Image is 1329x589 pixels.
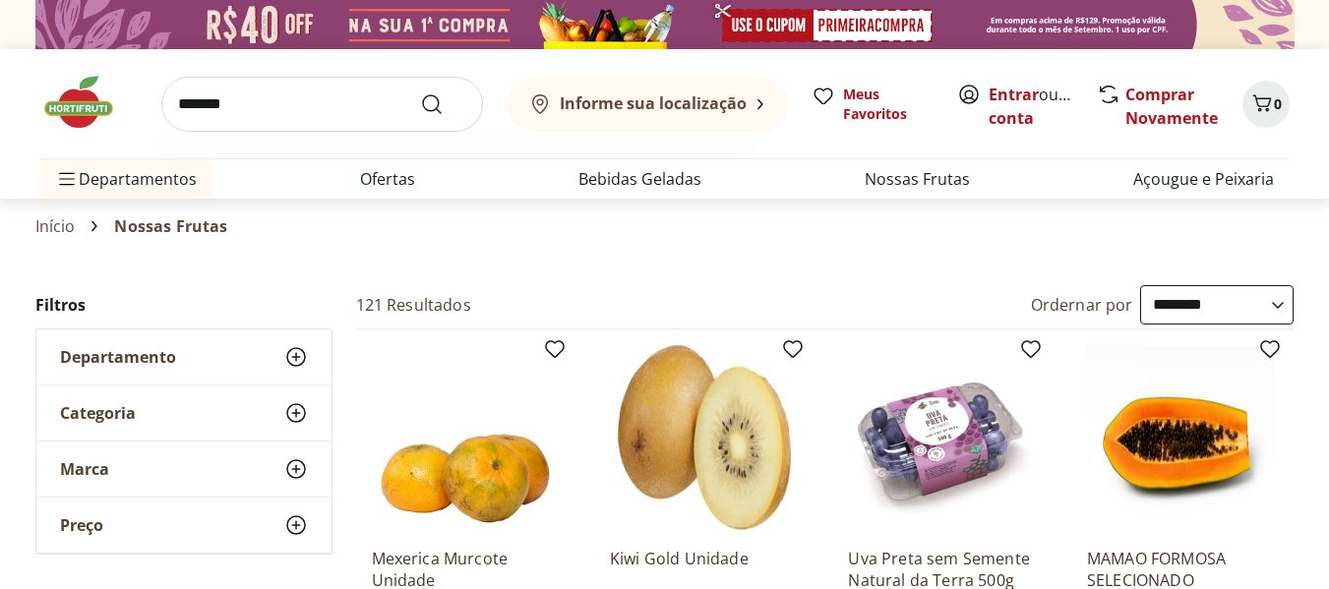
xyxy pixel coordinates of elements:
a: Meus Favoritos [812,85,934,124]
button: Marca [36,442,332,497]
a: Criar conta [989,84,1097,129]
a: Início [35,217,76,235]
button: Informe sua localização [507,77,788,132]
button: Departamento [36,329,332,384]
b: Informe sua localização [560,92,747,114]
span: 0 [1274,94,1282,113]
span: Departamento [60,347,176,367]
label: Ordernar por [1031,294,1133,316]
span: ou [989,83,1076,130]
button: Preço [36,498,332,553]
span: Meus Favoritos [843,85,934,124]
span: Preço [60,515,103,535]
h2: 121 Resultados [356,294,471,316]
span: Departamentos [55,155,197,203]
a: Entrar [989,84,1039,105]
a: Açougue e Peixaria [1133,167,1274,191]
span: Categoria [60,403,136,423]
button: Submit Search [420,92,467,116]
a: Bebidas Geladas [578,167,701,191]
img: Mexerica Murcote Unidade [372,345,559,532]
a: Ofertas [360,167,415,191]
button: Carrinho [1242,81,1290,128]
a: Nossas Frutas [865,167,970,191]
span: Nossas Frutas [114,217,227,235]
h2: Filtros [35,285,332,324]
img: MAMAO FORMOSA SELECIONADO [1087,345,1274,532]
img: Hortifruti [39,73,138,132]
button: Categoria [36,385,332,441]
button: Menu [55,155,79,203]
a: Comprar Novamente [1125,84,1218,129]
img: Uva Preta sem Semente Natural da Terra 500g [848,345,1035,532]
span: Marca [60,459,109,479]
img: Kiwi Gold Unidade [610,345,797,532]
input: search [161,77,483,132]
